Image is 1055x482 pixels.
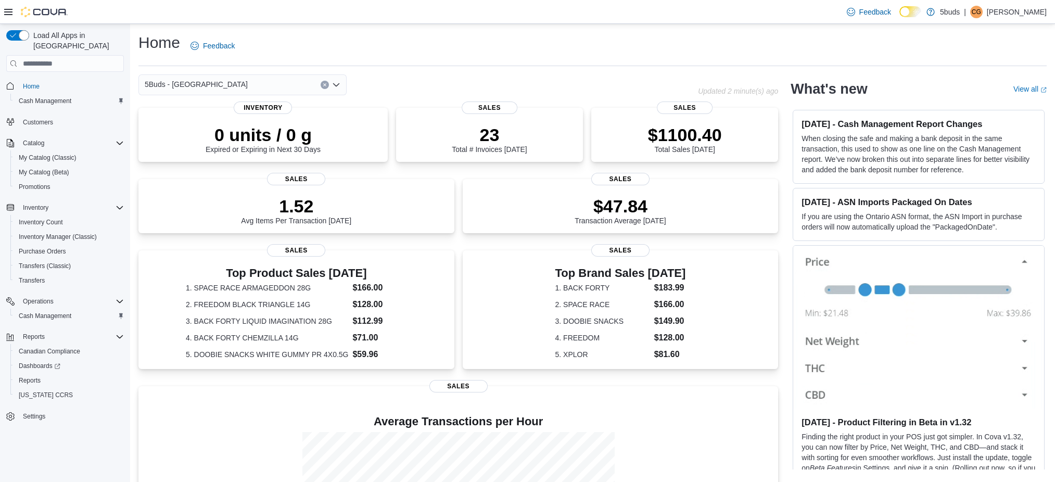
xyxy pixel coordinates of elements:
p: If you are using the Ontario ASN format, the ASN Import in purchase orders will now automatically... [802,211,1036,232]
span: Settings [19,410,124,423]
span: 5Buds - [GEOGRAPHIC_DATA] [145,78,248,91]
h3: Top Product Sales [DATE] [186,267,407,280]
span: Reports [15,374,124,387]
span: Transfers (Classic) [19,262,71,270]
a: Transfers (Classic) [15,260,75,272]
button: My Catalog (Classic) [10,150,128,165]
dt: 2. FREEDOM BLACK TRIANGLE 14G [186,299,348,310]
a: Customers [19,116,57,129]
p: 23 [452,124,527,145]
dd: $183.99 [654,282,686,294]
button: Operations [2,294,128,309]
span: CG [972,6,981,18]
span: Sales [591,244,650,257]
input: Dark Mode [899,6,921,17]
button: [US_STATE] CCRS [10,388,128,402]
span: Operations [23,297,54,306]
span: Settings [23,412,45,421]
span: Inventory [19,201,124,214]
button: Clear input [321,81,329,89]
span: Feedback [203,41,235,51]
span: Purchase Orders [15,245,124,258]
div: Total Sales [DATE] [648,124,722,154]
button: Catalog [19,137,48,149]
span: Canadian Compliance [19,347,80,356]
span: Catalog [23,139,44,147]
button: Purchase Orders [10,244,128,259]
dd: $166.00 [654,298,686,311]
span: Customers [19,116,124,129]
a: Feedback [843,2,895,22]
button: Home [2,78,128,93]
span: Promotions [19,183,50,191]
dt: 1. SPACE RACE ARMAGEDDON 28G [186,283,348,293]
dd: $112.99 [352,315,406,327]
dt: 5. DOOBIE SNACKS WHITE GUMMY PR 4X0.5G [186,349,348,360]
dt: 4. FREEDOM [555,333,650,343]
span: Inventory Count [15,216,124,229]
dd: $59.96 [352,348,406,361]
p: $47.84 [575,196,666,217]
dd: $128.00 [352,298,406,311]
p: 0 units / 0 g [206,124,321,145]
button: Customers [2,115,128,130]
button: Transfers (Classic) [10,259,128,273]
p: [PERSON_NAME] [987,6,1047,18]
span: Promotions [15,181,124,193]
span: Sales [429,380,488,392]
h1: Home [138,32,180,53]
span: Cash Management [19,312,71,320]
h3: [DATE] - Cash Management Report Changes [802,119,1036,129]
p: $1100.40 [648,124,722,145]
nav: Complex example [6,74,124,451]
span: Purchase Orders [19,247,66,256]
a: Dashboards [15,360,65,372]
span: Sales [657,102,713,114]
button: Reports [2,329,128,344]
h3: [DATE] - Product Filtering in Beta in v1.32 [802,417,1036,427]
a: [US_STATE] CCRS [15,389,77,401]
a: Settings [19,410,49,423]
a: Promotions [15,181,55,193]
span: Dashboards [19,362,60,370]
span: Transfers [15,274,124,287]
a: Home [19,80,44,93]
a: Cash Management [15,95,75,107]
button: Cash Management [10,94,128,108]
dt: 2. SPACE RACE [555,299,650,310]
dd: $128.00 [654,332,686,344]
a: Feedback [186,35,239,56]
dt: 5. XPLOR [555,349,650,360]
span: My Catalog (Classic) [15,151,124,164]
a: Inventory Count [15,216,67,229]
span: My Catalog (Beta) [19,168,69,176]
a: Cash Management [15,310,75,322]
span: Sales [462,102,518,114]
em: Beta Features [810,464,856,472]
span: Load All Apps in [GEOGRAPHIC_DATA] [29,30,124,51]
a: My Catalog (Beta) [15,166,73,179]
span: Reports [19,376,41,385]
span: Inventory [234,102,292,114]
button: Operations [19,295,58,308]
p: 1.52 [241,196,351,217]
p: 5buds [940,6,960,18]
span: [US_STATE] CCRS [19,391,73,399]
dd: $149.90 [654,315,686,327]
button: Open list of options [332,81,340,89]
span: Home [23,82,40,91]
div: Transaction Average [DATE] [575,196,666,225]
span: Cash Management [15,310,124,322]
a: Reports [15,374,45,387]
span: Transfers (Classic) [15,260,124,272]
p: Updated 2 minute(s) ago [698,87,778,95]
span: Cash Management [15,95,124,107]
img: Cova [21,7,68,17]
dd: $166.00 [352,282,406,294]
span: Cash Management [19,97,71,105]
a: Transfers [15,274,49,287]
span: Operations [19,295,124,308]
dt: 3. DOOBIE SNACKS [555,316,650,326]
dt: 1. BACK FORTY [555,283,650,293]
span: Inventory Manager (Classic) [19,233,97,241]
